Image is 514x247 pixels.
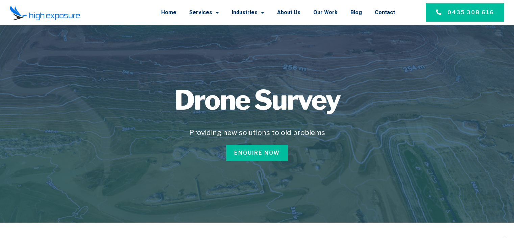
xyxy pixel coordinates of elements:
a: Blog [350,4,362,21]
a: Enquire Now [226,145,288,161]
a: About Us [277,4,300,21]
h5: Providing new solutions to old problems [55,127,459,138]
a: Industries [232,4,264,21]
span: Enquire Now [234,149,280,157]
nav: Menu [89,4,395,21]
img: Final-Logo copy [10,5,80,20]
a: Contact [375,4,395,21]
a: Services [189,4,219,21]
span: 0435 308 616 [447,8,494,17]
h1: Drone Survey [55,87,459,114]
a: Home [161,4,176,21]
a: 0435 308 616 [426,3,504,22]
a: Our Work [313,4,338,21]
